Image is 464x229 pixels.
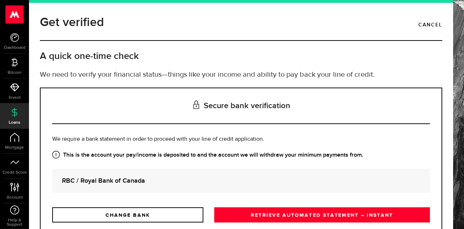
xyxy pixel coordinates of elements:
[40,50,442,62] h2: A quick one-time check
[434,199,464,229] iframe: LiveChat chat widget
[52,136,264,142] span: We require a bank statement in order to proceed with your line of credit application.
[214,207,430,222] a: RETRIEVE AUTOMATED STATEMENT – INSTANT
[418,19,442,31] a: Cancel
[52,151,430,160] strong: This is the account your pay/income is deposited to and the account we will withdraw your minimum...
[62,176,420,186] strong: RBC / Royal Bank of Canada
[52,207,203,222] a: CHANGE BANK
[52,88,430,124] h3: Secure bank verification
[40,69,442,80] p: We need to verify your financial status—things like your income and ability to pay back your line...
[40,13,104,32] h1: Get verified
